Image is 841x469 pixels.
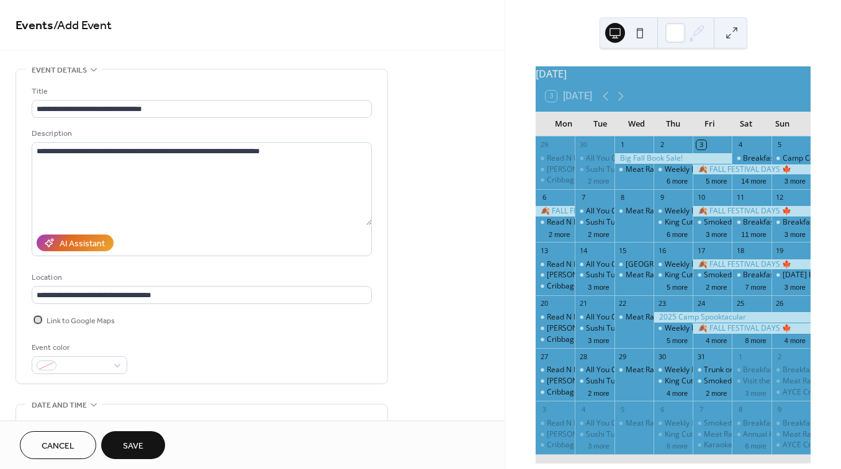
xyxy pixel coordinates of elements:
[614,153,732,164] div: Big Fall Book Sale!
[586,153,660,164] div: All You Can Eat Tacos
[614,312,654,323] div: Meat Raffle at Lucky's Tavern
[775,299,785,308] div: 26
[547,440,736,450] div: Cribbage Doubles League at [PERSON_NAME] Brewery
[32,341,125,354] div: Event color
[546,112,582,136] div: Mon
[693,206,811,217] div: 🍂 FALL FESTIVAL DAYS 🍁
[662,281,693,292] button: 5 more
[536,259,575,270] div: Read N Play Every Monday
[583,440,614,450] button: 3 more
[626,418,751,429] div: Meat Raffle at [GEOGRAPHIC_DATA]
[704,217,773,228] div: Smoked Rib Fridays!
[583,175,614,185] button: 2 more
[693,323,811,334] div: 🍂 FALL FESTIVAL DAYS 🍁
[614,418,654,429] div: Meat Raffle at Lucky's Tavern
[655,112,691,136] div: Thu
[771,270,811,280] div: Sunday Breakfast!
[536,164,575,175] div: Margarita Mondays at Sunshine's!
[704,270,773,280] div: Smoked Rib Fridays!
[586,323,641,334] div: Sushi Tuesdays!
[626,312,751,323] div: Meat Raffle at [GEOGRAPHIC_DATA]
[771,153,811,164] div: Camp Community - Tailgate Takedown Edition Battle of the Bites
[743,153,825,164] div: Breakfast at Sunshine’s!
[732,365,771,375] div: Breakfast at Sunshine’s!
[732,270,771,280] div: Breakfast at Sunshine’s!
[547,365,635,375] div: Read N Play Every [DATE]
[775,352,785,361] div: 2
[693,429,732,440] div: Meat Raffle at Barajas
[654,259,693,270] div: Weekly Family Story Time: Thursdays
[665,217,768,228] div: King Cut Prime Rib at Freddy's
[654,418,693,429] div: Weekly Family Story Time: Thursdays
[547,334,736,345] div: Cribbage Doubles League at [PERSON_NAME] Brewery
[735,404,745,414] div: 8
[696,246,706,255] div: 17
[536,312,575,323] div: Read N Play Every Monday
[578,404,588,414] div: 4
[586,376,641,386] div: Sushi Tuesdays!
[693,365,732,375] div: Trunk or Treat Party!
[536,153,575,164] div: Read N Play Every Monday
[575,270,614,280] div: Sushi Tuesdays!
[665,206,793,217] div: Weekly Family Story Time: Thursdays
[735,246,745,255] div: 18
[547,259,635,270] div: Read N Play Every [DATE]
[665,270,768,280] div: King Cut Prime Rib at Freddy's
[626,365,751,375] div: Meat Raffle at [GEOGRAPHIC_DATA]
[16,14,53,38] a: Events
[618,299,627,308] div: 22
[662,228,693,239] button: 6 more
[691,112,728,136] div: Fri
[704,376,773,386] div: Smoked Rib Fridays!
[536,270,575,280] div: Margarita Mondays at Sunshine's!
[123,440,143,453] span: Save
[771,440,811,450] div: AYCE Crab Legs at Freddy's
[618,112,655,136] div: Wed
[547,429,688,440] div: [PERSON_NAME] Mondays at Sunshine's!
[575,312,614,323] div: All You Can Eat Tacos
[665,429,768,440] div: King Cut Prime Rib at Freddy's
[701,175,732,185] button: 5 more
[743,270,825,280] div: Breakfast at Sunshine’s!
[575,153,614,164] div: All You Can Eat Tacos
[665,418,793,429] div: Weekly Family Story Time: Thursdays
[208,420,243,433] div: End date
[583,334,614,345] button: 3 more
[614,365,654,375] div: Meat Raffle at Lucky's Tavern
[626,270,751,280] div: Meat Raffle at [GEOGRAPHIC_DATA]
[575,323,614,334] div: Sushi Tuesdays!
[665,365,793,375] div: Weekly Family Story Time: Thursdays
[586,429,641,440] div: Sushi Tuesdays!
[732,429,771,440] div: Annual Hunting Opener Shopping Block Party
[575,376,614,386] div: Sushi Tuesdays!
[662,387,693,398] button: 4 more
[657,140,667,150] div: 2
[771,376,811,386] div: Meat Raffle
[662,334,693,345] button: 5 more
[771,418,811,429] div: Breakfast at Sunshine’s!
[547,217,635,228] div: Read N Play Every [DATE]
[704,429,829,440] div: Meat Raffle at [GEOGRAPHIC_DATA]
[536,334,575,345] div: Cribbage Doubles League at Jack Pine Brewery
[736,228,771,239] button: 11 more
[586,164,641,175] div: Sushi Tuesdays!
[693,418,732,429] div: Smoked Rib Fridays!
[701,387,732,398] button: 2 more
[665,376,768,386] div: King Cut Prime Rib at Freddy's
[654,206,693,217] div: Weekly Family Story Time: Thursdays
[32,399,87,412] span: Date and time
[539,404,549,414] div: 3
[728,112,765,136] div: Sat
[618,352,627,361] div: 29
[704,365,775,375] div: Trunk or Treat Party!
[626,206,751,217] div: Meat Raffle at [GEOGRAPHIC_DATA]
[547,270,688,280] div: [PERSON_NAME] Mondays at Sunshine's!
[740,387,771,398] button: 3 more
[743,418,825,429] div: Breakfast at Sunshine’s!
[614,259,654,270] div: Lakes Area United Way 2025 Chili Cook-Off
[544,228,575,239] button: 2 more
[735,352,745,361] div: 1
[743,217,825,228] div: Breakfast at Sunshine’s!
[32,64,87,77] span: Event details
[701,228,732,239] button: 3 more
